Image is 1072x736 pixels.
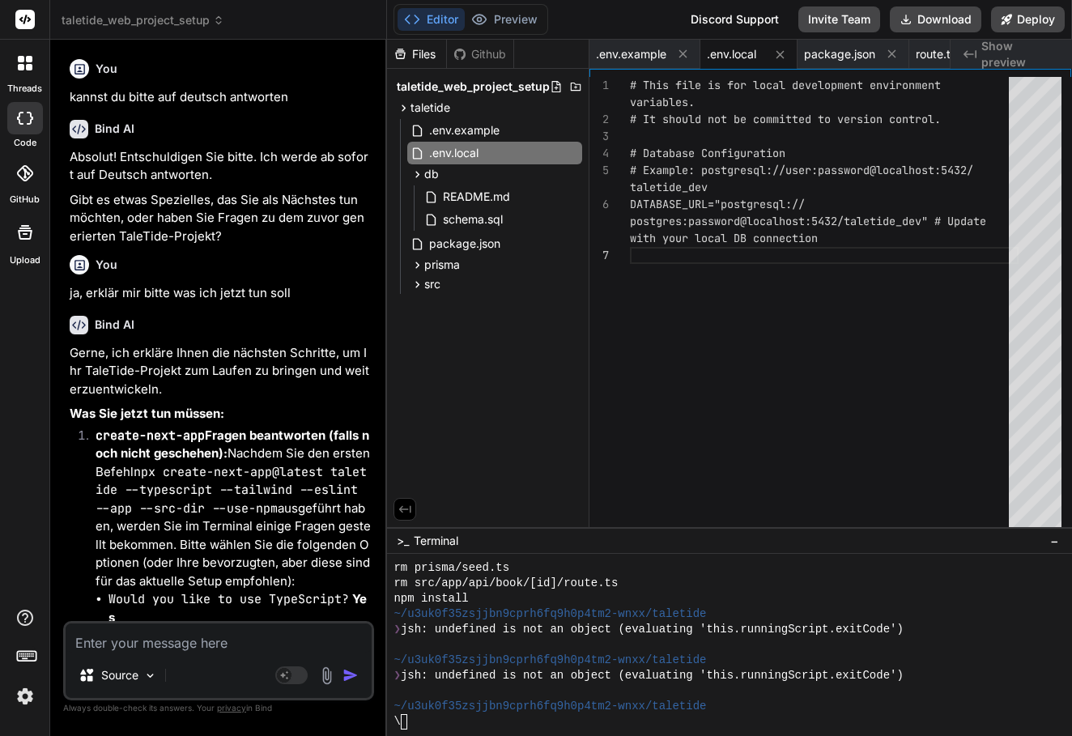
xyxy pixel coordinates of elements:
span: .env.local [707,46,756,62]
span: ~/u3uk0f35zsjjbn9cprh6fq9h0p4tm2-wnxx/taletide [393,699,706,714]
img: Pick Models [143,669,157,683]
button: Preview [465,8,544,31]
span: 32/ [954,163,973,177]
button: Download [890,6,981,32]
span: with your local DB connection [630,231,818,245]
span: rm src/app/api/book/[id]/route.ts [393,576,618,591]
span: Show preview [981,38,1059,70]
span: pdate [954,214,986,228]
span: ❯ [393,622,400,637]
p: Source [101,667,138,683]
p: ja, erklär mir bitte was ich jetzt tun soll [70,284,371,303]
span: − [1050,533,1059,549]
p: kannst du bitte auf deutsch antworten [70,88,371,107]
label: GitHub [10,193,40,206]
span: ❯ [393,668,400,683]
span: # Example: postgresql://user:password@localhost:54 [630,163,954,177]
h6: You [96,61,117,77]
img: icon [342,667,359,683]
span: .env.example [596,46,666,62]
p: Gibt es etwas Spezielles, das Sie als Nächstes tun möchten, oder haben Sie Fragen zu dem zuvor ge... [70,191,371,246]
span: prisma [424,257,460,273]
div: 4 [589,145,609,162]
div: Discord Support [681,6,789,32]
span: src [424,276,440,292]
div: 3 [589,128,609,145]
code: create-next-app [96,428,205,444]
span: ~/u3uk0f35zsjjbn9cprh6fq9h0p4tm2-wnxx/taletide [393,606,706,622]
div: Github [447,46,513,62]
h6: Bind AI [95,121,134,137]
code: Would you like to use TypeScript? [108,591,349,607]
span: .env.example [428,121,501,140]
span: jsh: undefined is not an object (evaluating 'this.runningScript.exitCode') [401,622,904,637]
span: postgres:password@localhost:5432/taletide_dev" # U [630,214,954,228]
span: db [424,166,439,182]
span: # This file is for local development environment [630,78,941,92]
div: 7 [589,247,609,264]
button: − [1047,528,1062,554]
span: package.json [804,46,875,62]
span: rm prisma/seed.ts [393,560,509,576]
span: route.ts [916,46,956,62]
div: 1 [589,77,609,94]
span: \ [393,714,400,730]
span: taletide_web_project_setup [62,12,224,28]
h6: You [96,257,117,273]
div: Files [387,46,446,62]
code: npx create-next-app@latest taletide --typescript --tailwind --eslint --app --src-dir --use-npm [96,464,367,517]
p: Absolut! Entschuldigen Sie bitte. Ich werde ab sofort auf Deutsch antworten. [70,148,371,185]
span: .env.local [428,143,480,163]
span: DATABASE_URL="postgresql:// [630,197,805,211]
div: 2 [589,111,609,128]
strong: Was Sie jetzt tun müssen: [70,406,224,421]
span: jsh: undefined is not an object (evaluating 'this.runningScript.exitCode') [401,668,904,683]
p: Always double-check its answers. Your in Bind [63,700,374,716]
span: package.json [428,234,502,253]
label: code [14,136,36,150]
span: taletide_web_project_setup [397,79,550,95]
span: taletide [411,100,450,116]
span: schema.sql [441,210,504,229]
span: README.md [441,187,512,206]
img: settings [11,683,39,710]
span: Terminal [414,533,458,549]
h6: Bind AI [95,317,134,333]
div: 5 [589,162,609,179]
img: attachment [317,666,336,685]
span: >_ [397,533,409,549]
span: privacy [217,703,246,713]
span: # It should not be committed to version control. [630,112,941,126]
span: variables. [630,95,695,109]
span: # Database Configuration [630,146,785,160]
button: Editor [398,8,465,31]
label: threads [7,82,42,96]
label: Upload [10,253,40,267]
p: Nachdem Sie den ersten Befehl ausgeführt haben, werden Sie im Terminal einige Fragen gestellt bek... [96,427,371,591]
span: taletide_dev [630,180,708,194]
button: Deploy [991,6,1065,32]
span: npm install [393,591,468,606]
span: ~/u3uk0f35zsjjbn9cprh6fq9h0p4tm2-wnxx/taletide [393,653,706,668]
div: 6 [589,196,609,213]
button: Invite Team [798,6,880,32]
strong: Fragen beantworten (falls noch nicht geschehen): [96,428,369,462]
p: Gerne, ich erkläre Ihnen die nächsten Schritte, um Ihr TaleTide-Projekt zum Laufen zu bringen und... [70,344,371,399]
